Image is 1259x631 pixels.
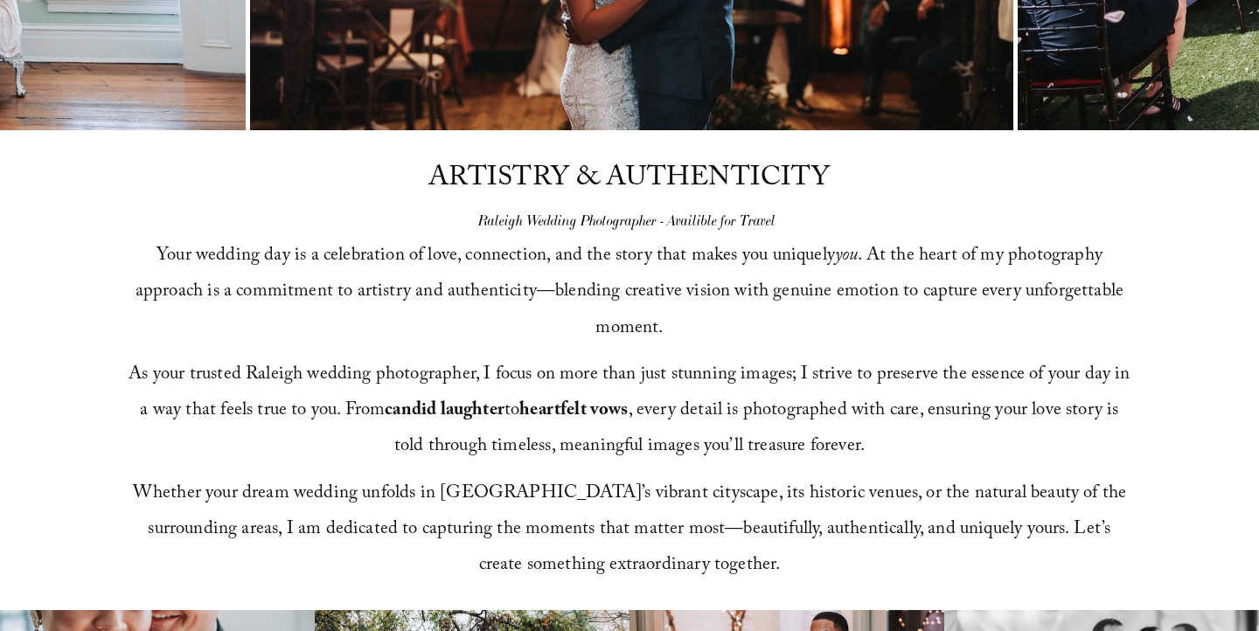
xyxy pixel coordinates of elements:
strong: candid laughter [385,396,504,426]
span: ARTISTRY & AUTHENTICITY [428,157,831,204]
span: Your wedding day is a celebration of love, connection, and the story that makes you uniquely . At... [136,241,1129,344]
em: Raleigh Wedding Photographer - Availible for Travel [478,212,776,230]
span: As your trusted Raleigh wedding photographer, I focus on more than just stunning images; I strive... [129,360,1135,463]
span: Whether your dream wedding unfolds in [GEOGRAPHIC_DATA]’s vibrant cityscape, its historic venues,... [133,479,1131,582]
em: you [835,241,859,272]
strong: heartfelt vows [519,396,628,426]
